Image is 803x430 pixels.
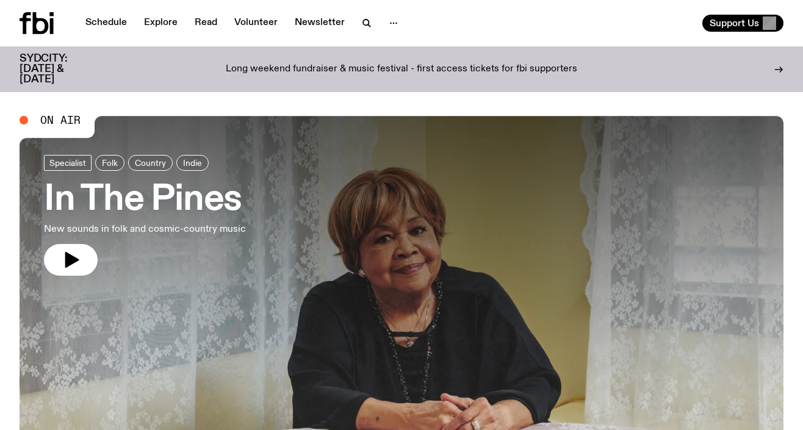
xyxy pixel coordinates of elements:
[20,54,98,85] h3: SYDCITY: [DATE] & [DATE]
[102,158,118,167] span: Folk
[44,183,246,217] h3: In The Pines
[44,155,92,171] a: Specialist
[40,115,81,126] span: On Air
[183,158,202,167] span: Indie
[176,155,209,171] a: Indie
[137,15,185,32] a: Explore
[287,15,352,32] a: Newsletter
[49,158,86,167] span: Specialist
[227,15,285,32] a: Volunteer
[702,15,783,32] button: Support Us
[128,155,173,171] a: Country
[95,155,124,171] a: Folk
[710,18,759,29] span: Support Us
[187,15,225,32] a: Read
[135,158,166,167] span: Country
[78,15,134,32] a: Schedule
[44,155,246,276] a: In The PinesNew sounds in folk and cosmic-country music
[226,64,577,75] p: Long weekend fundraiser & music festival - first access tickets for fbi supporters
[44,222,246,237] p: New sounds in folk and cosmic-country music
